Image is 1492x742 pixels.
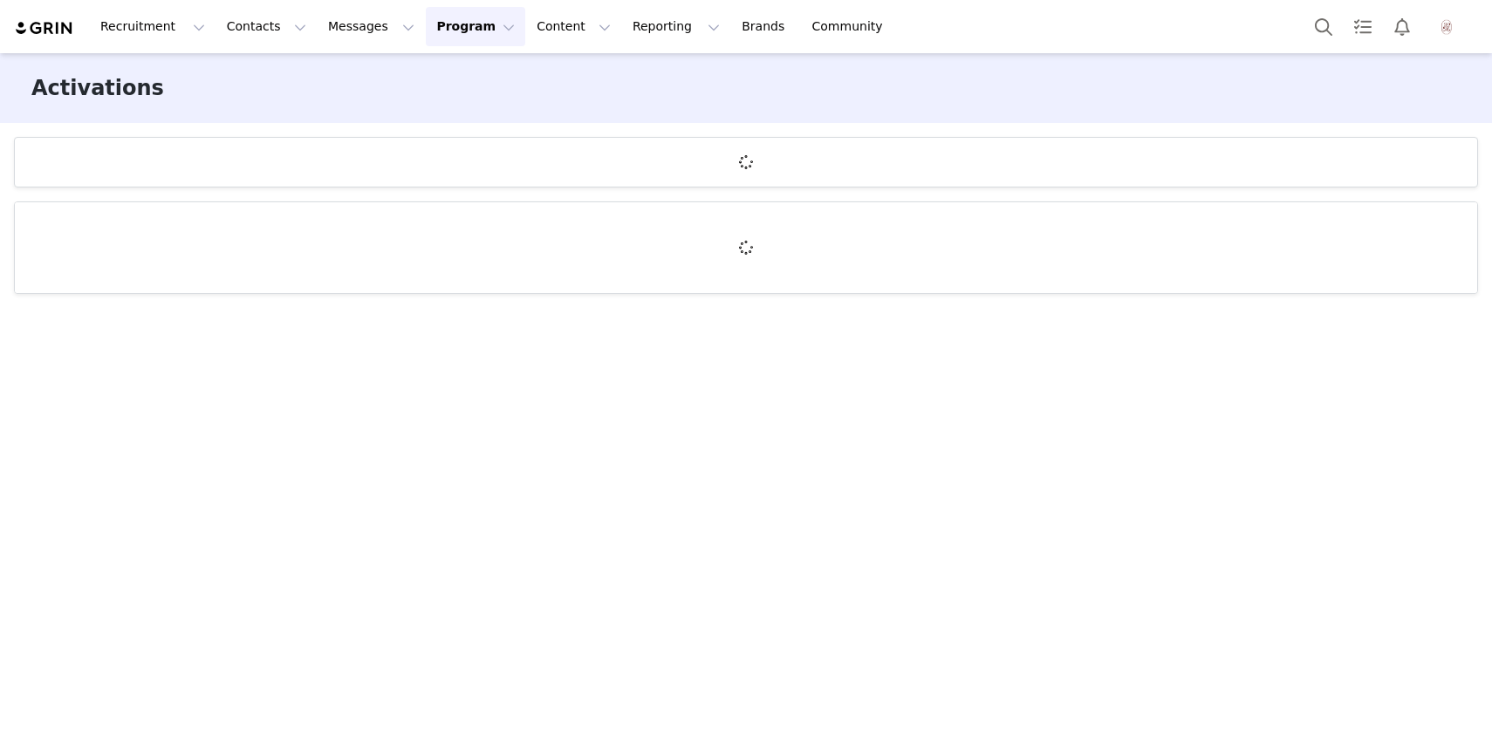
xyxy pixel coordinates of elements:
[802,7,901,46] a: Community
[526,7,621,46] button: Content
[90,7,216,46] button: Recruitment
[14,20,75,37] img: grin logo
[622,7,730,46] button: Reporting
[216,7,317,46] button: Contacts
[1422,13,1478,41] button: Profile
[1383,7,1421,46] button: Notifications
[31,72,164,104] h3: Activations
[426,7,525,46] button: Program
[1304,7,1343,46] button: Search
[1344,7,1382,46] a: Tasks
[1433,13,1461,41] img: bf0dfcac-79dc-4025-b99b-c404a9313236.png
[731,7,800,46] a: Brands
[318,7,425,46] button: Messages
